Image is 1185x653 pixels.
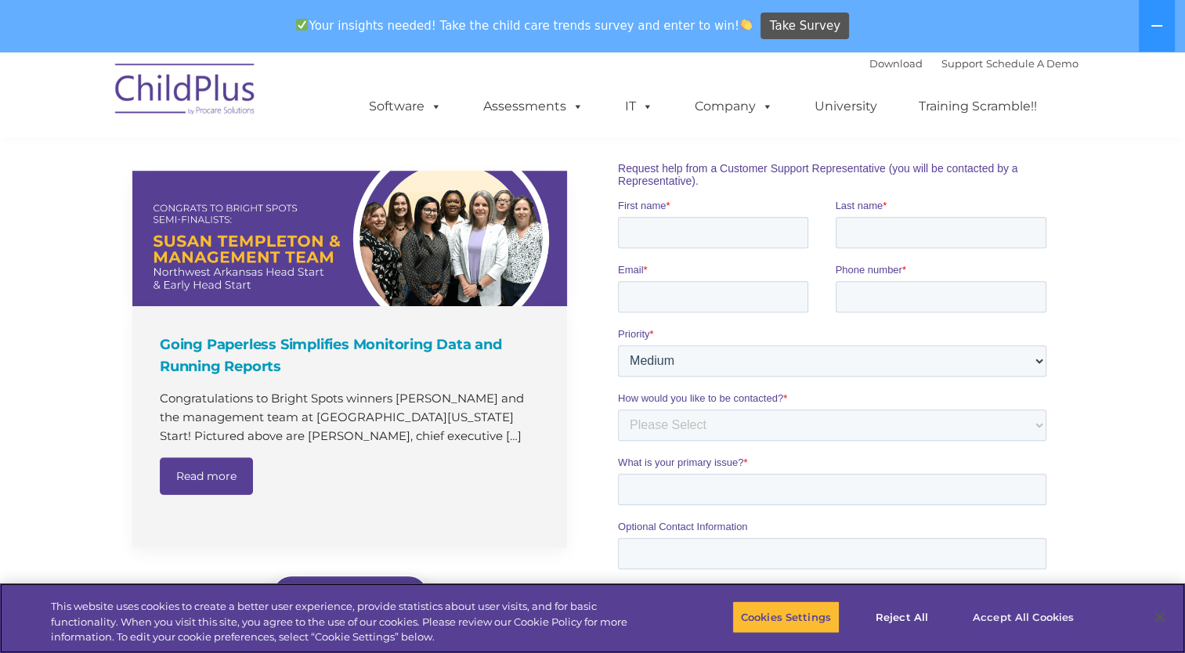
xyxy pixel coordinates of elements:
img: 👏 [740,19,752,31]
div: This website uses cookies to create a better user experience, provide statistics about user visit... [51,599,652,645]
a: Assessments [468,91,599,122]
img: ✅ [296,19,308,31]
span: Your insights needed! Take the child care trends survey and enter to win! [290,10,759,41]
a: IT [609,91,669,122]
a: Support [941,57,983,70]
a: Visit our blog [272,575,428,614]
a: Read more [160,457,253,495]
button: Accept All Cookies [964,601,1082,633]
a: Take Survey [760,13,849,40]
font: | [869,57,1078,70]
a: Training Scramble!! [903,91,1053,122]
img: ChildPlus by Procare Solutions [107,52,264,131]
p: Congratulations to Bright Spots winners [PERSON_NAME] and the management team at [GEOGRAPHIC_DATA... [160,389,544,446]
a: Company [679,91,789,122]
button: Reject All [853,601,951,633]
a: University [799,91,893,122]
a: Schedule A Demo [986,57,1078,70]
span: Take Survey [770,13,840,40]
h4: Going Paperless Simplifies Monitoring Data and Running Reports [160,334,544,377]
a: Software [353,91,457,122]
a: Download [869,57,923,70]
button: Cookies Settings [732,601,840,633]
button: Close [1143,600,1177,634]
